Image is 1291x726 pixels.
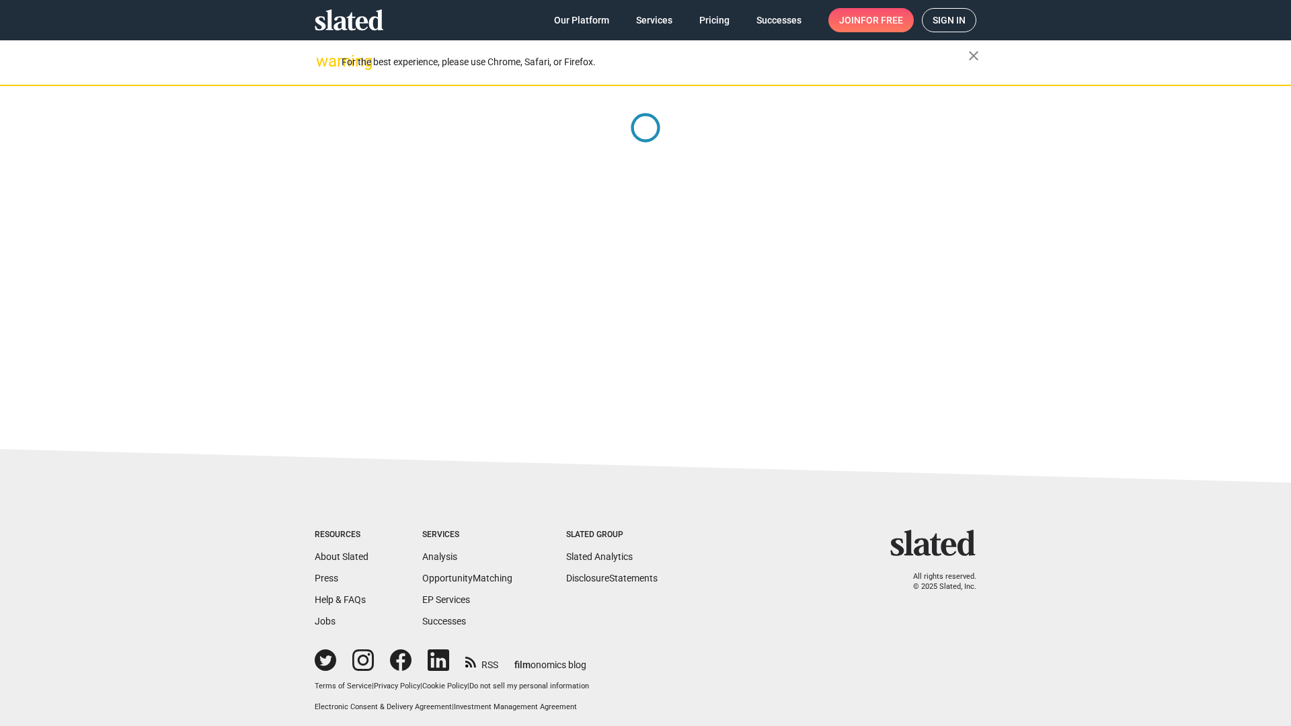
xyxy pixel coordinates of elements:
[422,594,470,605] a: EP Services
[756,8,801,32] span: Successes
[922,8,976,32] a: Sign in
[566,530,658,540] div: Slated Group
[514,648,586,672] a: filmonomics blog
[422,573,512,583] a: OpportunityMatching
[966,48,982,64] mat-icon: close
[543,8,620,32] a: Our Platform
[315,682,372,690] a: Terms of Service
[554,8,609,32] span: Our Platform
[566,551,633,562] a: Slated Analytics
[699,8,730,32] span: Pricing
[933,9,966,32] span: Sign in
[452,702,454,711] span: |
[839,8,903,32] span: Join
[465,651,498,672] a: RSS
[467,682,469,690] span: |
[315,573,338,583] a: Press
[316,53,332,69] mat-icon: warning
[469,682,589,692] button: Do not sell my personal information
[422,616,466,627] a: Successes
[861,8,903,32] span: for free
[899,572,976,592] p: All rights reserved. © 2025 Slated, Inc.
[420,682,422,690] span: |
[422,682,467,690] a: Cookie Policy
[342,53,968,71] div: For the best experience, please use Chrome, Safari, or Firefox.
[514,659,531,670] span: film
[374,682,420,690] a: Privacy Policy
[315,616,336,627] a: Jobs
[315,551,368,562] a: About Slated
[636,8,672,32] span: Services
[315,702,452,711] a: Electronic Consent & Delivery Agreement
[689,8,740,32] a: Pricing
[828,8,914,32] a: Joinfor free
[315,594,366,605] a: Help & FAQs
[566,573,658,583] a: DisclosureStatements
[746,8,812,32] a: Successes
[372,682,374,690] span: |
[625,8,683,32] a: Services
[454,702,577,711] a: Investment Management Agreement
[422,530,512,540] div: Services
[422,551,457,562] a: Analysis
[315,530,368,540] div: Resources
